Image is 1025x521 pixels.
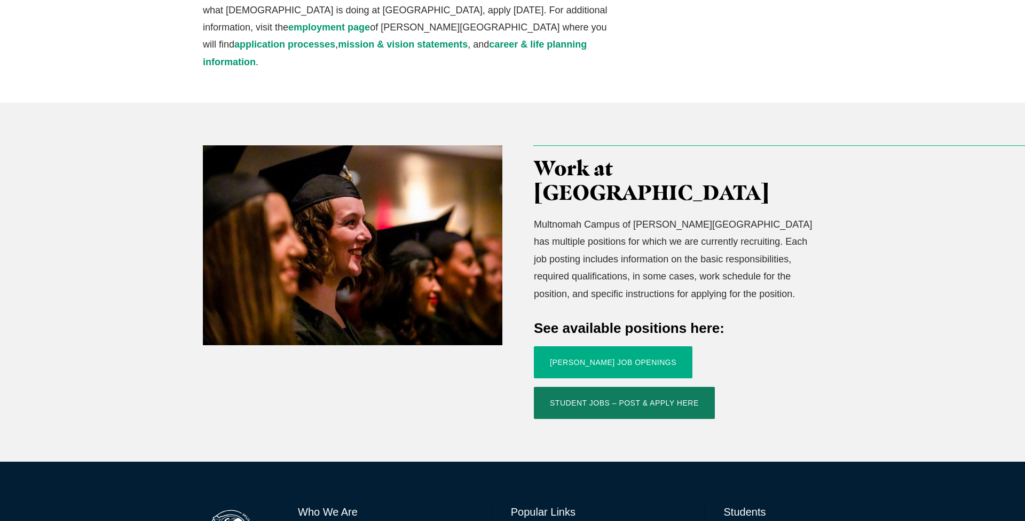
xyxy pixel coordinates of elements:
h6: Who We Are [298,504,472,519]
a: employment page [288,22,370,33]
a: career & life planning information [203,39,587,67]
h6: Popular Links [511,504,685,519]
a: [PERSON_NAME] Job Openings [534,346,692,378]
a: mission & vision statements [338,39,468,50]
h6: Students [724,504,822,519]
a: Student Jobs – Post & Apply Here [534,387,715,419]
h3: Work at [GEOGRAPHIC_DATA] [534,156,822,205]
p: Multnomah Campus of [PERSON_NAME][GEOGRAPHIC_DATA] has multiple positions for which we are curren... [534,216,822,302]
img: Registrar_2019_12_13_Graduation-49-2 [203,145,502,345]
h4: See available positions here: [534,318,822,338]
a: application processes [234,39,335,50]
